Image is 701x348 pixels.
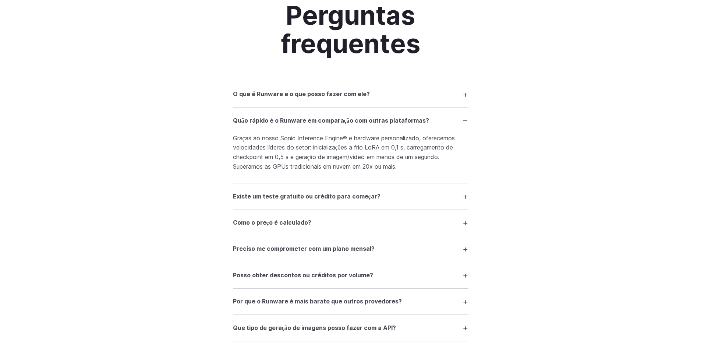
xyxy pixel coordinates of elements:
[233,242,468,256] summary: Preciso me comprometer com um plano mensal?
[233,193,380,200] font: Existe um teste gratuito ou crédito para começar?
[233,295,468,309] summary: Por que o Runware é mais barato que outros provedores?
[233,90,370,98] font: O que é Runware e o que posso fazer com ele?
[233,268,468,282] summary: Posso obter descontos ou créditos por volume?
[233,87,468,101] summary: O que é Runware e o que posso fazer com ele?
[233,216,468,230] summary: Como o preço é calculado?
[233,117,429,124] font: Quão rápido é o Runware em comparação com outras plataformas?
[233,321,468,335] summary: Que tipo de geração de imagens posso fazer com a API?
[233,271,373,279] font: Posso obter descontos ou créditos por volume?
[233,113,468,127] summary: Quão rápido é o Runware em comparação com outras plataformas?
[233,245,375,252] font: Preciso me comprometer com um plano mensal?
[233,219,311,226] font: Como o preço é calculado?
[233,189,468,203] summary: Existe um teste gratuito ou crédito para começar?
[233,298,402,305] font: Por que o Runware é mais barato que outros provedores?
[233,324,396,331] font: Que tipo de geração de imagens posso fazer com a API?
[233,134,455,170] font: Graças ao nosso Sonic Inference Engine® e hardware personalizado, oferecemos velocidades líderes ...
